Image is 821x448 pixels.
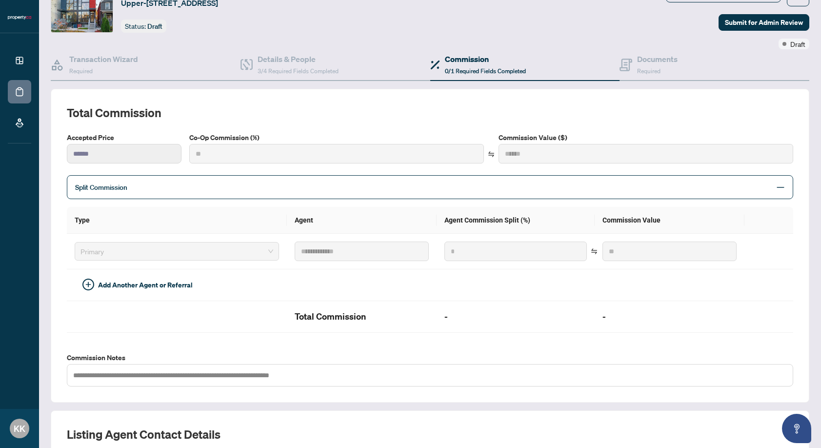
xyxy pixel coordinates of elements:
h2: - [444,309,586,325]
button: Add Another Agent or Referral [75,277,200,293]
span: plus-circle [82,279,94,290]
label: Commission Value ($) [499,132,793,143]
h2: Total Commission [295,309,429,325]
span: swap [591,248,598,255]
th: Agent Commission Split (%) [437,207,594,234]
span: Submit for Admin Review [725,15,803,30]
span: Split Commission [75,183,127,192]
th: Agent [287,207,437,234]
h4: Transaction Wizard [69,53,138,65]
button: Submit for Admin Review [719,14,809,31]
span: Add Another Agent or Referral [98,280,193,290]
th: Commission Value [595,207,745,234]
label: Co-Op Commission (%) [189,132,484,143]
h4: Documents [637,53,678,65]
h2: - [602,309,737,325]
h2: Total Commission [67,105,793,121]
label: Commission Notes [67,352,793,363]
div: Status: [121,20,166,33]
span: KK [14,422,25,435]
span: Draft [147,22,162,31]
span: minus [776,183,785,192]
span: 3/4 Required Fields Completed [258,67,339,75]
label: Accepted Price [67,132,181,143]
h4: Details & People [258,53,339,65]
button: Open asap [782,414,811,443]
span: swap [488,151,495,158]
h4: Commission [445,53,526,65]
span: 0/1 Required Fields Completed [445,67,526,75]
div: Split Commission [67,175,793,199]
span: Draft [790,39,805,49]
h2: Listing Agent Contact Details [67,427,793,442]
th: Type [67,207,287,234]
span: Primary [80,244,273,259]
span: Required [637,67,661,75]
img: logo [8,15,31,20]
span: Required [69,67,93,75]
